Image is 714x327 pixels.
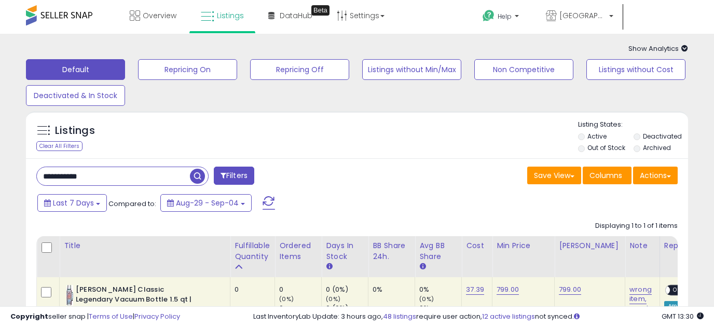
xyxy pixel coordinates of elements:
[326,285,368,294] div: 0 (0%)
[26,85,125,106] button: Deactivated & In Stock
[66,285,73,306] img: 41tlPytHgkL._SL40_.jpg
[383,311,416,321] a: 48 listings
[583,167,631,184] button: Columns
[279,240,317,262] div: Ordered Items
[498,12,512,21] span: Help
[497,240,550,251] div: Min Price
[419,285,461,294] div: 0%
[628,44,688,53] span: Show Analytics
[662,311,704,321] span: 2025-09-12 13:30 GMT
[587,143,625,152] label: Out of Stock
[108,199,156,209] span: Compared to:
[326,262,332,271] small: Days In Stock.
[643,143,671,152] label: Archived
[10,311,48,321] strong: Copyright
[138,59,237,80] button: Repricing On
[10,312,180,322] div: seller snap | |
[235,240,270,262] div: Fulfillable Quantity
[279,285,321,294] div: 0
[419,295,434,303] small: (0%)
[497,284,519,295] a: 799.00
[670,286,686,295] span: OFF
[466,240,488,251] div: Cost
[419,262,425,271] small: Avg BB Share.
[559,10,606,21] span: [GEOGRAPHIC_DATA]
[559,284,581,295] a: 799.00
[160,194,252,212] button: Aug-29 - Sep-04
[53,198,94,208] span: Last 7 Days
[235,285,267,294] div: 0
[250,59,349,80] button: Repricing Off
[143,10,176,21] span: Overview
[587,132,607,141] label: Active
[64,240,226,251] div: Title
[482,9,495,22] i: Get Help
[466,284,484,295] a: 37.39
[217,10,244,21] span: Listings
[559,240,621,251] div: [PERSON_NAME]
[474,2,529,34] a: Help
[362,59,461,80] button: Listings without Min/Max
[134,311,180,321] a: Privacy Policy
[55,124,95,138] h5: Listings
[36,141,83,151] div: Clear All Filters
[26,59,125,80] button: Default
[595,221,678,231] div: Displaying 1 to 1 of 1 items
[37,194,107,212] button: Last 7 Days
[326,240,364,262] div: Days In Stock
[643,132,682,141] label: Deactivated
[279,295,294,303] small: (0%)
[474,59,573,80] button: Non Competitive
[633,167,678,184] button: Actions
[176,198,239,208] span: Aug-29 - Sep-04
[419,240,457,262] div: Avg BB Share
[280,10,312,21] span: DataHub
[586,59,685,80] button: Listings without Cost
[253,312,704,322] div: Last InventoryLab Update: 3 hours ago, require user action, not synced.
[589,170,622,181] span: Columns
[629,240,655,251] div: Note
[482,311,535,321] a: 12 active listings
[89,311,133,321] a: Terms of Use
[527,167,581,184] button: Save View
[373,240,410,262] div: BB Share 24h.
[373,285,407,294] div: 0%
[578,120,688,130] p: Listing States:
[664,240,704,251] div: Repricing
[311,5,329,16] div: Tooltip anchor
[214,167,254,185] button: Filters
[326,295,340,303] small: (0%)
